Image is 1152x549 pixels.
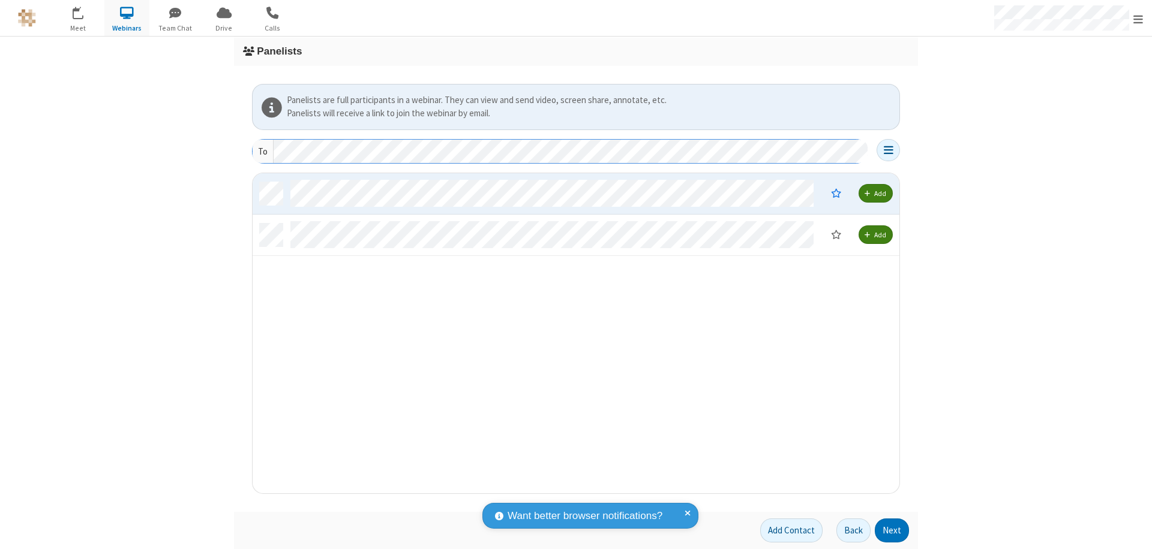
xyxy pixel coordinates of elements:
[875,518,909,542] button: Next
[823,183,850,203] button: Moderator
[874,230,886,239] span: Add
[153,23,198,34] span: Team Chat
[287,93,895,107] div: Panelists are full participants in a webinar. They can view and send video, screen share, annotat...
[760,518,823,542] button: Add Contact
[823,224,850,245] button: Moderator
[253,173,901,494] div: grid
[243,46,909,57] h3: Panelists
[202,23,247,34] span: Drive
[250,23,295,34] span: Calls
[877,139,900,161] button: Open menu
[859,184,893,203] button: Add
[56,23,101,34] span: Meet
[508,508,662,524] span: Want better browser notifications?
[79,7,90,16] div: 10
[836,518,871,542] button: Back
[874,189,886,198] span: Add
[253,140,274,163] div: To
[768,524,815,536] span: Add Contact
[859,225,893,244] button: Add
[104,23,149,34] span: Webinars
[18,9,36,27] img: QA Selenium DO NOT DELETE OR CHANGE
[287,107,895,120] div: Panelists will receive a link to join the webinar by email.
[1122,518,1143,541] iframe: Chat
